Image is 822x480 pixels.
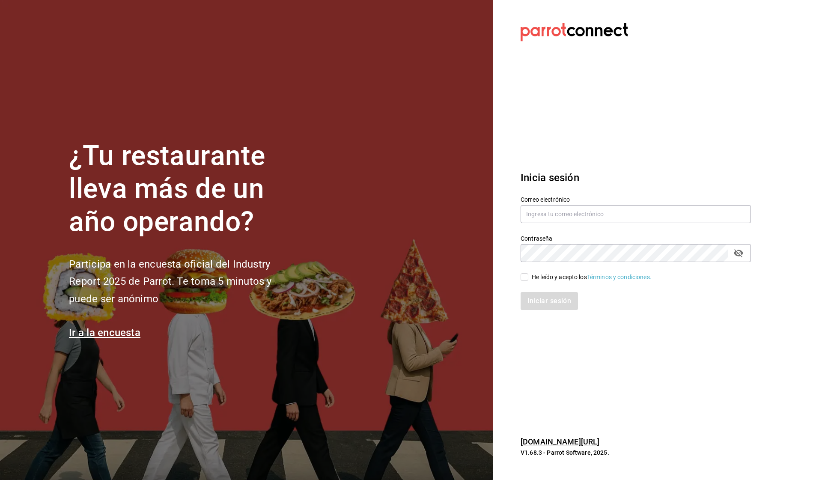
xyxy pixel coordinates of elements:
[521,197,751,203] label: Correo electrónico
[587,274,652,280] a: Términos y condiciones.
[521,448,751,457] p: V1.68.3 - Parrot Software, 2025.
[69,327,140,339] a: Ir a la encuesta
[521,236,751,241] label: Contraseña
[532,273,652,282] div: He leído y acepto los
[521,205,751,223] input: Ingresa tu correo electrónico
[731,246,746,260] button: passwordField
[521,437,599,446] a: [DOMAIN_NAME][URL]
[521,170,751,185] h3: Inicia sesión
[69,140,300,238] h1: ¿Tu restaurante lleva más de un año operando?
[69,256,300,308] h2: Participa en la encuesta oficial del Industry Report 2025 de Parrot. Te toma 5 minutos y puede se...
